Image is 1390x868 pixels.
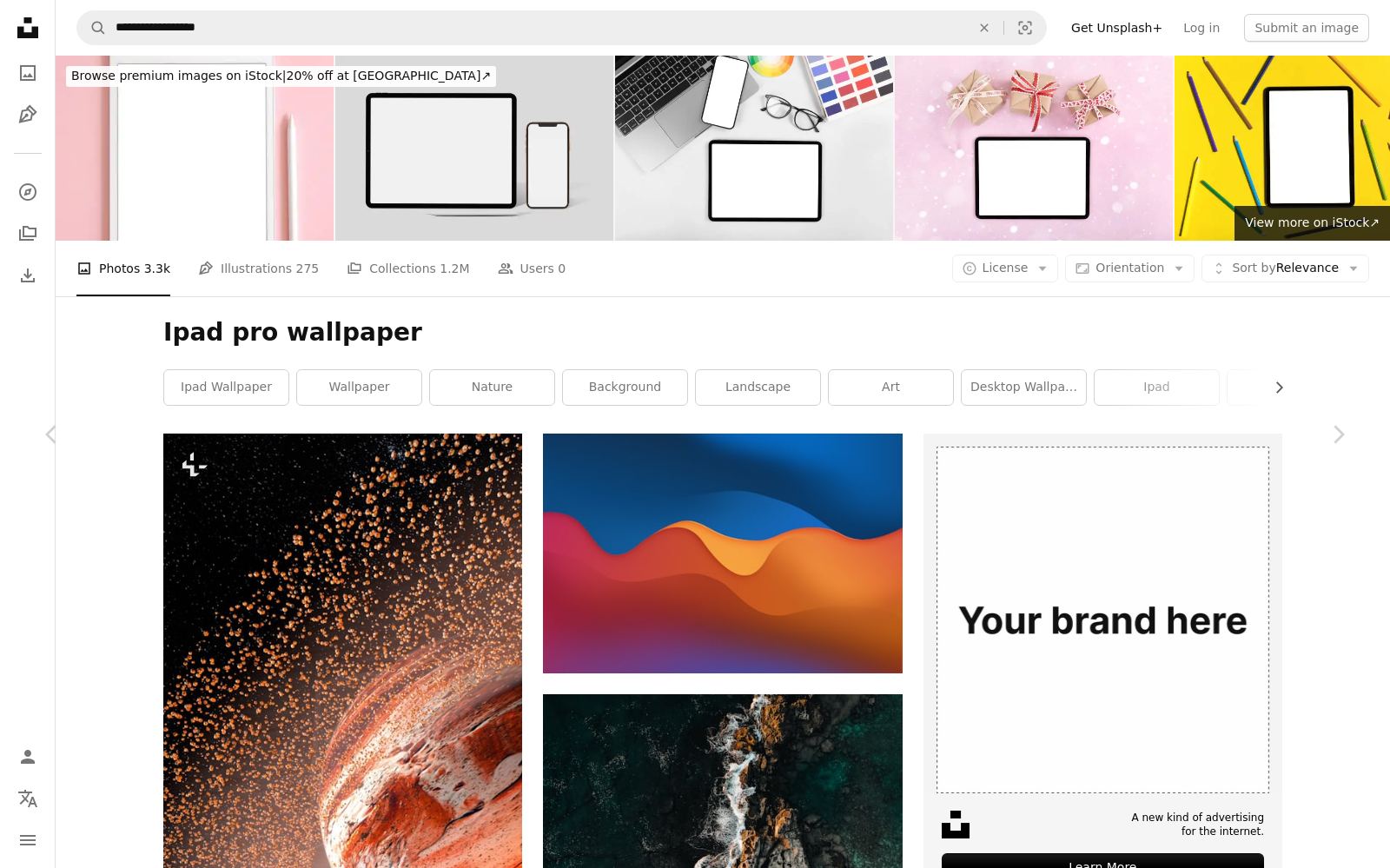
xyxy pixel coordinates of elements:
[76,10,1047,45] form: Find visuals sitewide
[1004,11,1046,44] button: Visual search
[1228,370,1352,405] a: ipad pro
[543,434,902,673] img: a blue and orange background with wavy shapes
[1201,255,1369,282] button: Sort byRelevance
[10,739,45,774] a: Log in / Sign up
[297,370,421,405] a: wallpaper
[71,69,286,83] span: Browse premium images on iStock |
[1234,206,1390,241] a: View more on iStock↗
[10,97,45,132] a: Illustrations
[563,370,687,405] a: background
[1095,370,1219,405] a: ipad
[10,175,45,209] a: Explore
[1232,261,1275,275] span: Sort by
[696,370,820,405] a: landscape
[923,434,1282,792] img: file-1635990775102-c9800842e1cdimage
[543,545,902,560] a: a blue and orange background with wavy shapes
[1232,260,1339,277] span: Relevance
[1173,14,1230,42] a: Log in
[440,259,469,278] span: 1.2M
[829,370,953,405] a: art
[942,811,970,838] img: file-1631678316303-ed18b8b5cb9cimage
[1095,261,1164,275] span: Orientation
[347,241,469,296] a: Collections 1.2M
[1061,14,1173,42] a: Get Unsplash+
[952,255,1059,282] button: License
[77,11,107,44] button: Search Unsplash
[1065,255,1195,282] button: Orientation
[56,56,334,241] img: iPad pro tablet with white screen with pen on pink color background flowers. Office design woman ...
[430,370,554,405] a: nature
[983,261,1029,275] span: License
[962,370,1086,405] a: desktop wallpaper
[10,258,45,293] a: Download History
[198,241,319,296] a: Illustrations 275
[10,56,45,90] a: Photos
[895,56,1173,241] img: iPad pro with white screen on pink color background with christmas gift. Flatlay.
[965,11,1003,44] button: Clear
[163,745,522,760] a: an artist's rendering of a planet with a star cluster in the background
[56,56,506,97] a: Browse premium images on iStock|20% off at [GEOGRAPHIC_DATA]↗
[615,56,893,241] img: iPad pro with white screen on white color background. Flatlay. Office background
[1131,811,1264,840] span: A new kind of advertising for the internet.
[1263,370,1282,405] button: scroll list to the right
[10,216,45,251] a: Collections
[335,56,613,241] img: iPad Pro, iPhone 12 Digital Device Screen Mockups Template For presentation branding, corporate i...
[296,259,320,278] span: 275
[163,317,1282,348] h1: Ipad pro wallpaper
[1244,14,1369,42] button: Submit an image
[1245,215,1380,229] span: View more on iStock ↗
[10,781,45,816] button: Language
[558,259,566,278] span: 0
[1286,351,1390,518] a: Next
[10,823,45,858] button: Menu
[164,370,288,405] a: ipad wallpaper
[71,69,491,83] span: 20% off at [GEOGRAPHIC_DATA] ↗
[498,241,566,296] a: Users 0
